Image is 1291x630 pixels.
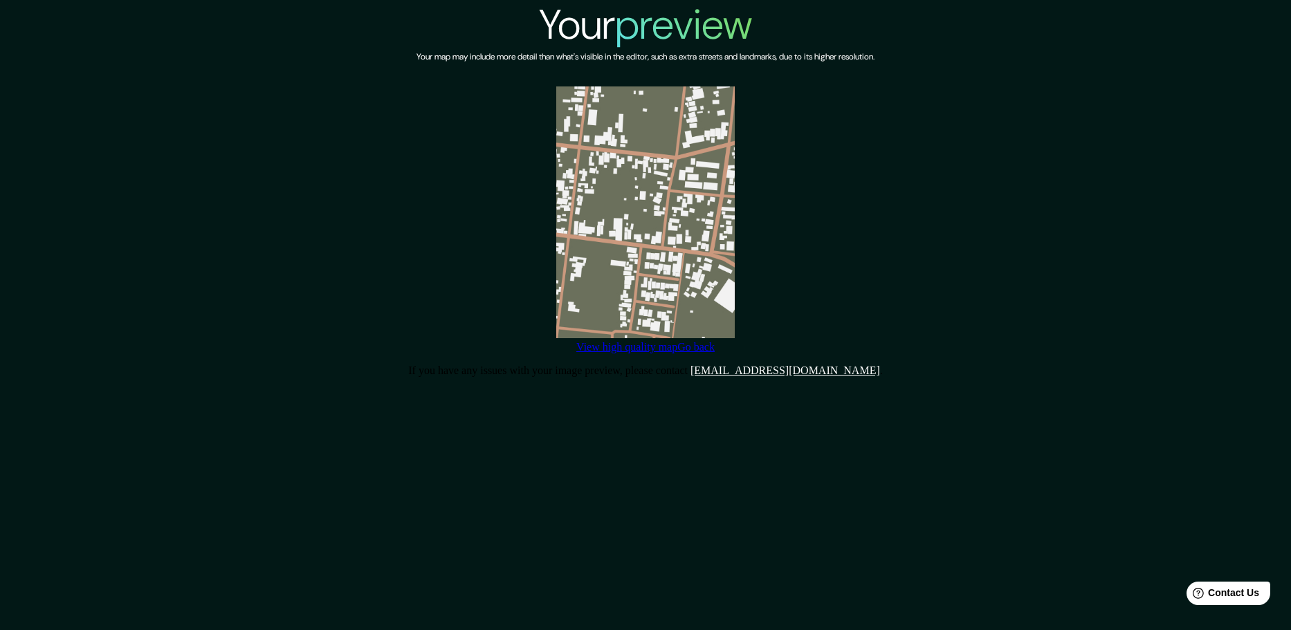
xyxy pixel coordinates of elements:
p: If you have any issues with your image preview, please contact . [408,364,882,377]
a: Go back [677,341,715,353]
a: View high quality map [576,341,677,353]
iframe: Help widget launcher [1168,576,1276,615]
h6: Your map may include more detail than what's visible in the editor, such as extra streets and lan... [416,50,875,64]
img: created-map-preview [556,86,735,338]
a: [EMAIL_ADDRESS][DOMAIN_NAME] [690,364,880,376]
